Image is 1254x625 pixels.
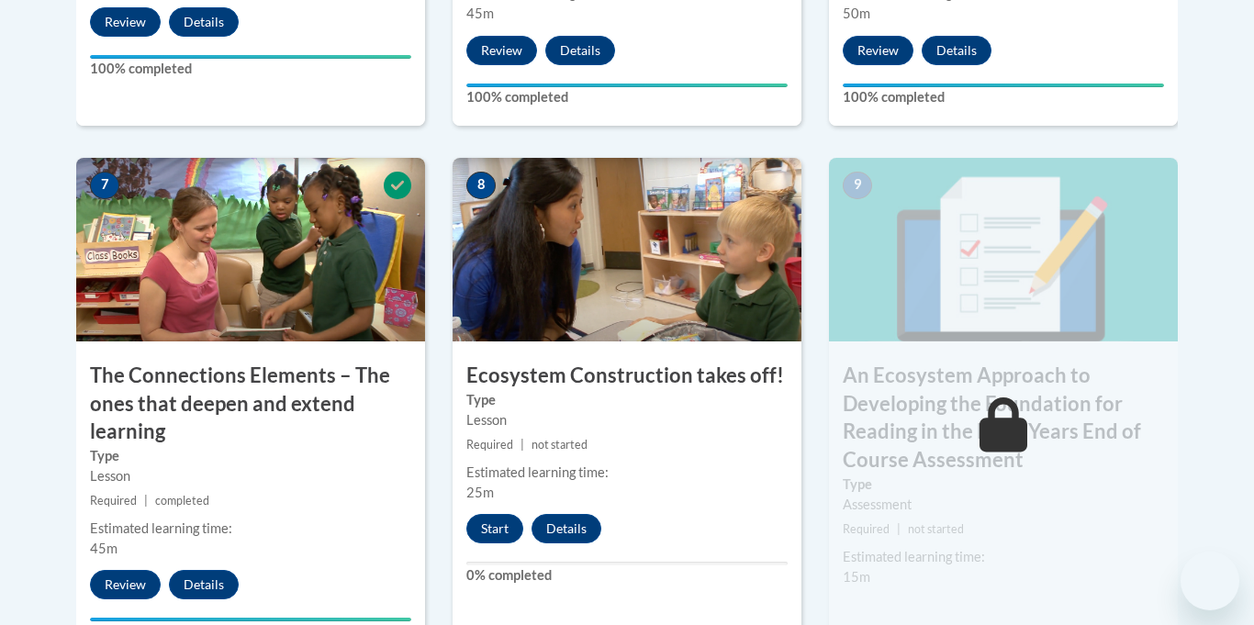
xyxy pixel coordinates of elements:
span: not started [908,522,964,536]
span: not started [532,438,588,452]
span: 8 [466,172,496,199]
img: Course Image [453,158,801,341]
button: Details [922,36,991,65]
label: 100% completed [843,87,1164,107]
label: Type [843,474,1164,495]
span: 50m [843,6,870,21]
button: Review [466,36,537,65]
div: Lesson [90,466,411,486]
button: Details [169,570,239,599]
button: Details [545,36,615,65]
h3: Ecosystem Construction takes off! [453,362,801,390]
label: 100% completed [90,59,411,79]
span: 25m [466,485,494,500]
span: Required [466,438,513,452]
div: Your progress [466,84,788,87]
label: 100% completed [466,87,788,107]
span: | [521,438,524,452]
span: | [897,522,901,536]
label: 0% completed [466,565,788,586]
h3: The Connections Elements – The ones that deepen and extend learning [76,362,425,446]
img: Course Image [829,158,1178,341]
iframe: Button to launch messaging window [1181,552,1239,610]
label: Type [466,390,788,410]
span: 9 [843,172,872,199]
button: Details [169,7,239,37]
span: 45m [90,541,118,556]
div: Your progress [90,618,411,621]
div: Estimated learning time: [90,519,411,539]
span: | [144,494,148,508]
button: Review [843,36,913,65]
div: Lesson [466,410,788,430]
span: 15m [843,569,870,585]
span: 7 [90,172,119,199]
button: Review [90,7,161,37]
div: Estimated learning time: [466,463,788,483]
span: Required [843,522,890,536]
span: Required [90,494,137,508]
img: Course Image [76,158,425,341]
span: 45m [466,6,494,21]
div: Your progress [90,55,411,59]
button: Review [90,570,161,599]
label: Type [90,446,411,466]
button: Details [532,514,601,543]
div: Your progress [843,84,1164,87]
h3: An Ecosystem Approach to Developing the Foundation for Reading in the Early Years End of Course A... [829,362,1178,474]
div: Estimated learning time: [843,547,1164,567]
span: completed [155,494,209,508]
button: Start [466,514,523,543]
div: Assessment [843,495,1164,515]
